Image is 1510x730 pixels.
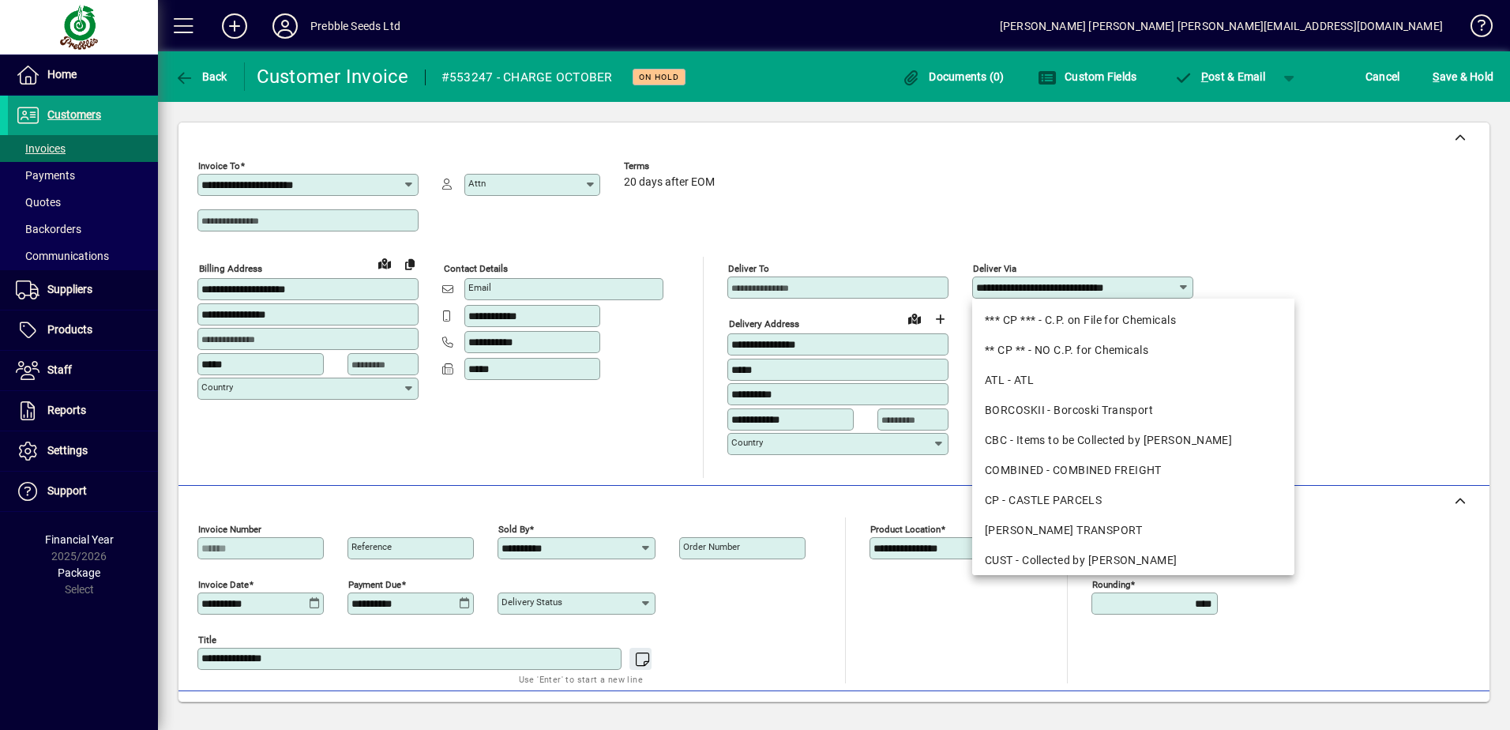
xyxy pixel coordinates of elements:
mat-option: ATL - ATL [972,365,1294,395]
mat-option: BORCOSKII - Borcoski Transport [972,395,1294,425]
span: 20 days after EOM [624,176,715,189]
a: Quotes [8,189,158,216]
mat-label: Attn [468,178,486,189]
a: Staff [8,351,158,390]
mat-option: CBC - Items to be Collected by Customer [972,425,1294,455]
span: Reports [47,404,86,416]
span: ave & Hold [1433,64,1493,89]
mat-hint: Use 'Enter' to start a new line [519,670,643,688]
span: ost & Email [1174,70,1265,83]
span: Custom Fields [1038,70,1137,83]
span: Suppliers [47,283,92,295]
mat-label: Country [731,437,763,448]
mat-option: CROM - CROMWELL TRANSPORT [972,515,1294,545]
a: View on map [902,306,927,331]
span: Home [47,68,77,81]
button: Product History [941,699,1034,728]
span: Communications [16,250,109,262]
a: Suppliers [8,270,158,310]
mat-label: Delivery status [501,596,562,608]
mat-label: Invoice To [198,160,240,171]
mat-label: Product location [870,524,941,535]
mat-label: Order number [683,541,740,552]
div: CUST - Collected by [PERSON_NAME] [985,552,1282,569]
mat-option: COMBINED - COMBINED FREIGHT [972,455,1294,485]
mat-label: Deliver via [973,263,1016,274]
span: Staff [47,363,72,376]
button: Product [1374,699,1454,728]
mat-label: Title [198,634,216,645]
div: CP - CASTLE PARCELS [985,492,1282,509]
button: Add [209,12,260,40]
span: Backorders [16,223,81,235]
span: Documents (0) [902,70,1005,83]
button: Custom Fields [1034,62,1141,91]
a: Reports [8,391,158,431]
mat-label: Sold by [498,524,529,535]
mat-option: CP - CASTLE PARCELS [972,485,1294,515]
mat-label: Reference [351,541,392,552]
mat-label: Invoice date [198,579,249,590]
span: Quotes [16,196,61,209]
span: S [1433,70,1439,83]
div: #553247 - CHARGE OCTOBER [441,65,613,90]
button: Save & Hold [1429,62,1497,91]
a: Knowledge Base [1459,3,1490,55]
div: [PERSON_NAME] [PERSON_NAME] [PERSON_NAME][EMAIL_ADDRESS][DOMAIN_NAME] [1000,13,1443,39]
mat-label: Invoice number [198,524,261,535]
a: Home [8,55,158,95]
span: Payments [16,169,75,182]
span: Settings [47,444,88,457]
span: Products [47,323,92,336]
button: Copy to Delivery address [397,251,423,277]
div: COMBINED - COMBINED FREIGHT [985,462,1282,479]
mat-option: CUST - Collected by Customer [972,545,1294,575]
div: Customer Invoice [257,64,409,89]
button: Documents (0) [898,62,1009,91]
mat-label: Rounding [1092,579,1130,590]
button: Cancel [1362,62,1404,91]
mat-label: Payment due [348,579,401,590]
div: CBC - Items to be Collected by [PERSON_NAME] [985,432,1282,449]
mat-label: Deliver To [728,263,769,274]
span: P [1201,70,1208,83]
div: *** CP *** - C.P. on File for Chemicals [985,312,1282,329]
span: Terms [624,161,719,171]
span: Cancel [1365,64,1400,89]
a: Support [8,472,158,511]
div: BORCOSKII - Borcoski Transport [985,402,1282,419]
span: Support [47,484,87,497]
div: [PERSON_NAME] TRANSPORT [985,522,1282,539]
span: Financial Year [45,533,114,546]
mat-label: Email [468,282,491,293]
mat-option: *** CP *** - C.P. on File for Chemicals [972,305,1294,335]
div: ** CP ** - NO C.P. for Chemicals [985,342,1282,359]
span: Back [175,70,227,83]
app-page-header-button: Back [158,62,245,91]
mat-label: Country [201,382,233,393]
a: Payments [8,162,158,189]
span: Product [1382,701,1446,726]
a: View on map [372,250,397,276]
div: ATL - ATL [985,372,1282,389]
span: Product History [947,701,1027,726]
span: Invoices [16,142,66,155]
a: Communications [8,243,158,269]
mat-option: ** CP ** - NO C.P. for Chemicals [972,335,1294,365]
span: Customers [47,108,101,121]
button: Choose address [927,307,952,332]
span: Package [58,566,100,579]
button: Back [171,62,231,91]
a: Products [8,310,158,350]
span: On hold [639,72,679,82]
a: Settings [8,431,158,471]
div: Prebble Seeds Ltd [310,13,400,39]
a: Backorders [8,216,158,243]
button: Post & Email [1166,62,1273,91]
button: Profile [260,12,310,40]
a: Invoices [8,135,158,162]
